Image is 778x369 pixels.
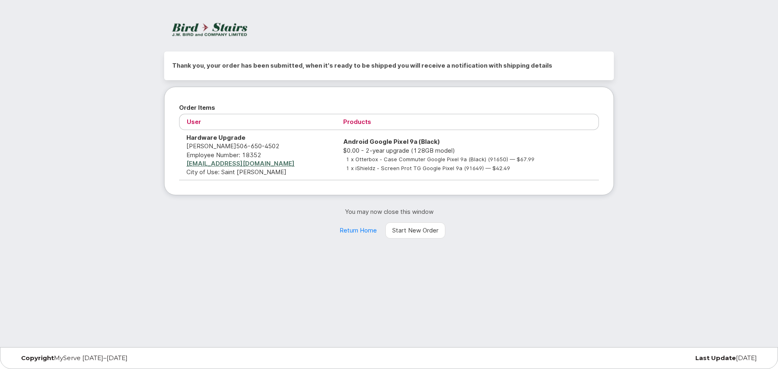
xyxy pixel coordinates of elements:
strong: Hardware Upgrade [186,134,246,141]
span: 506 [236,142,280,150]
span: 650 [248,142,262,150]
a: Return Home [333,222,384,239]
strong: Copyright [21,354,54,362]
p: You may now close this window [164,207,614,216]
td: $0.00 - 2-year upgrade (128GB model) [336,130,599,180]
td: [PERSON_NAME] City of Use: Saint [PERSON_NAME] [179,130,336,180]
a: [EMAIL_ADDRESS][DOMAIN_NAME] [186,160,295,167]
strong: Android Google Pixel 9a (Black) [343,138,440,145]
div: [DATE] [514,355,763,361]
img: JW Bird and Company (Bird Stairs) [171,21,248,38]
h2: Order Items [179,102,599,114]
span: 4502 [262,142,280,150]
small: 1 x Otterbox - Case Commuter Google Pixel 9a (Black) (91650) — $67.99 [346,156,534,162]
div: MyServe [DATE]–[DATE] [15,355,264,361]
th: Products [336,114,599,130]
strong: Last Update [695,354,736,362]
th: User [179,114,336,130]
a: Start New Order [385,222,445,239]
h2: Thank you, your order has been submitted, when it's ready to be shipped you will receive a notifi... [172,60,606,72]
span: Employee Number: 18352 [186,151,261,159]
small: 1 x iShieldz - Screen Prot TG Google Pixel 9a (91649) — $42.49 [346,165,510,171]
